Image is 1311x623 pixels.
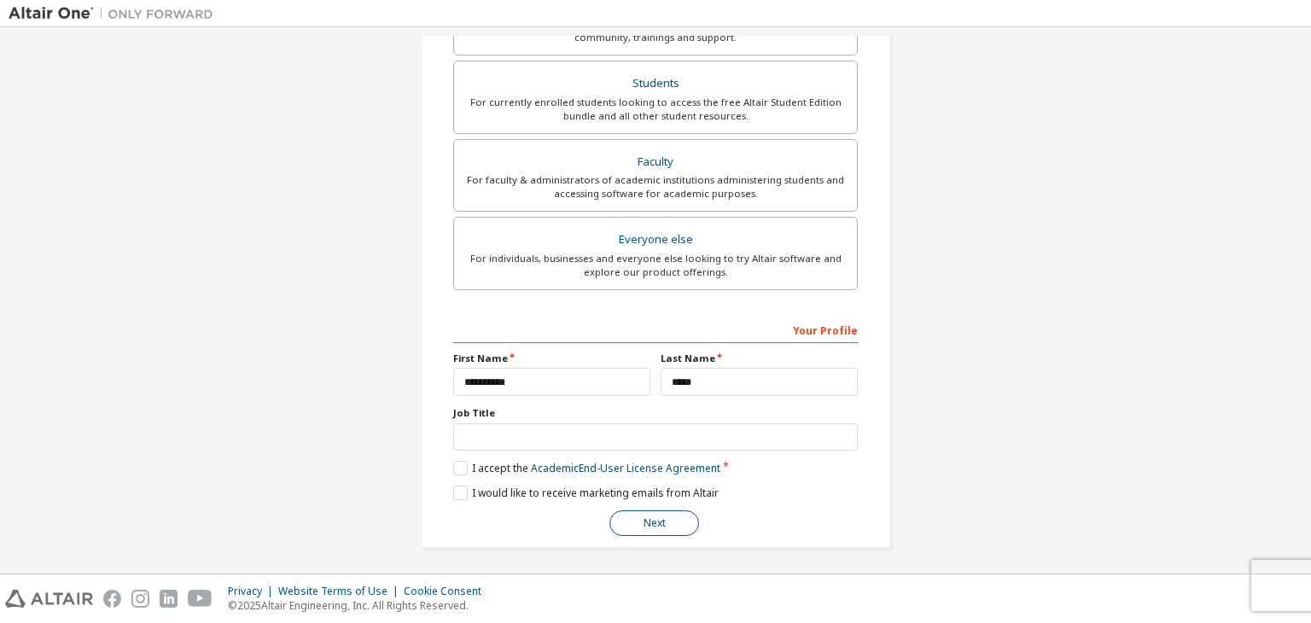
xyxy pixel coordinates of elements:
[464,173,847,201] div: For faculty & administrators of academic institutions administering students and accessing softwa...
[103,590,121,608] img: facebook.svg
[464,228,847,252] div: Everyone else
[453,486,719,500] label: I would like to receive marketing emails from Altair
[464,96,847,123] div: For currently enrolled students looking to access the free Altair Student Edition bundle and all ...
[609,510,699,536] button: Next
[661,352,858,365] label: Last Name
[5,590,93,608] img: altair_logo.svg
[464,150,847,174] div: Faculty
[188,590,213,608] img: youtube.svg
[464,252,847,279] div: For individuals, businesses and everyone else looking to try Altair software and explore our prod...
[160,590,178,608] img: linkedin.svg
[453,406,858,420] label: Job Title
[228,585,278,598] div: Privacy
[453,461,720,475] label: I accept the
[453,352,650,365] label: First Name
[9,5,222,22] img: Altair One
[464,72,847,96] div: Students
[404,585,492,598] div: Cookie Consent
[453,316,858,343] div: Your Profile
[531,461,720,475] a: Academic End-User License Agreement
[228,598,492,613] p: © 2025 Altair Engineering, Inc. All Rights Reserved.
[131,590,149,608] img: instagram.svg
[278,585,404,598] div: Website Terms of Use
